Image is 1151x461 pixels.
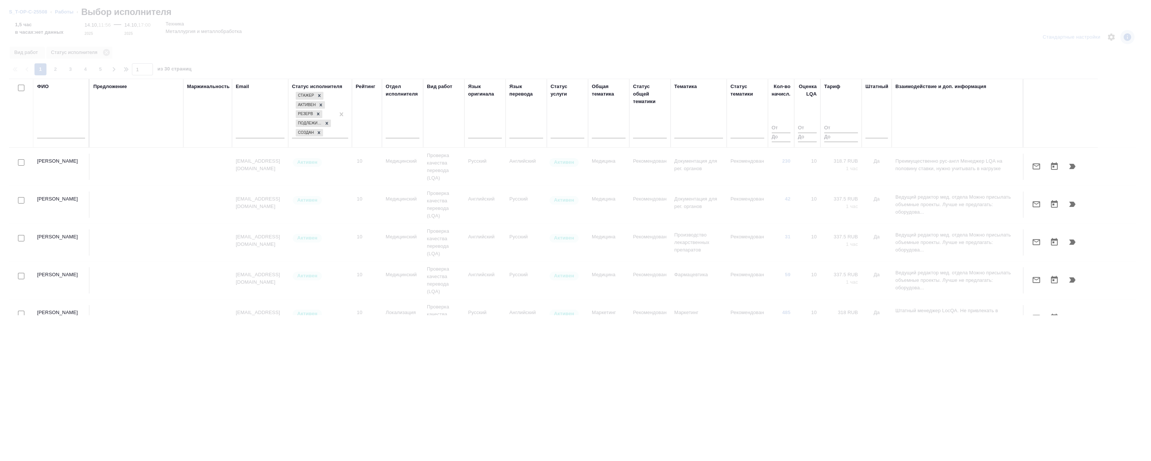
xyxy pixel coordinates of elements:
[33,305,90,331] td: [PERSON_NAME]
[798,133,817,142] input: До
[356,83,375,90] div: Рейтинг
[468,83,502,98] div: Язык оригинала
[37,83,49,90] div: ФИО
[295,91,324,100] div: Стажер, Активен, Резерв, Подлежит внедрению, Создан
[1027,271,1045,289] button: Отправить предложение о работе
[592,83,626,98] div: Общая тематика
[292,83,342,90] div: Статус исполнителя
[93,83,127,90] div: Предложение
[633,83,667,105] div: Статус общей тематики
[1045,157,1063,175] button: Открыть календарь загрузки
[33,267,90,293] td: [PERSON_NAME]
[1063,157,1081,175] button: Продолжить
[295,109,323,119] div: Стажер, Активен, Резерв, Подлежит внедрению, Создан
[1063,233,1081,251] button: Продолжить
[1045,309,1063,327] button: Открыть календарь загрузки
[824,83,840,90] div: Тариф
[296,120,323,127] div: Подлежит внедрению
[33,192,90,218] td: [PERSON_NAME]
[1027,309,1045,327] button: Отправить предложение о работе
[296,129,315,137] div: Создан
[33,229,90,256] td: [PERSON_NAME]
[798,83,817,98] div: Оценка LQA
[772,83,790,98] div: Кол-во начисл.
[865,83,888,90] div: Штатный
[18,235,24,241] input: Выбери исполнителей, чтобы отправить приглашение на работу
[895,83,986,90] div: Взаимодействие и доп. информация
[509,83,543,98] div: Язык перевода
[18,159,24,166] input: Выбери исполнителей, чтобы отправить приглашение на работу
[33,154,90,180] td: [PERSON_NAME]
[296,101,317,109] div: Активен
[1045,195,1063,213] button: Открыть календарь загрузки
[551,83,584,98] div: Статус услуги
[1045,271,1063,289] button: Открыть календарь загрузки
[236,83,249,90] div: Email
[824,133,858,142] input: До
[295,100,326,110] div: Стажер, Активен, Резерв, Подлежит внедрению, Создан
[1027,233,1045,251] button: Отправить предложение о работе
[18,273,24,279] input: Выбери исполнителей, чтобы отправить приглашение на работу
[18,197,24,204] input: Выбери исполнителей, чтобы отправить приглашение на работу
[18,311,24,317] input: Выбери исполнителей, чтобы отправить приглашение на работу
[1045,233,1063,251] button: Открыть календарь загрузки
[772,124,790,133] input: От
[296,92,315,100] div: Стажер
[187,83,230,90] div: Маржинальность
[674,83,697,90] div: Тематика
[427,83,452,90] div: Вид работ
[1063,309,1081,327] button: Продолжить
[730,83,764,98] div: Статус тематики
[386,83,419,98] div: Отдел исполнителя
[1063,195,1081,213] button: Продолжить
[295,119,332,128] div: Стажер, Активен, Резерв, Подлежит внедрению, Создан
[1063,271,1081,289] button: Продолжить
[1027,157,1045,175] button: Отправить предложение о работе
[1027,195,1045,213] button: Отправить предложение о работе
[824,124,858,133] input: От
[295,128,324,138] div: Стажер, Активен, Резерв, Подлежит внедрению, Создан
[772,133,790,142] input: До
[798,124,817,133] input: От
[296,110,314,118] div: Резерв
